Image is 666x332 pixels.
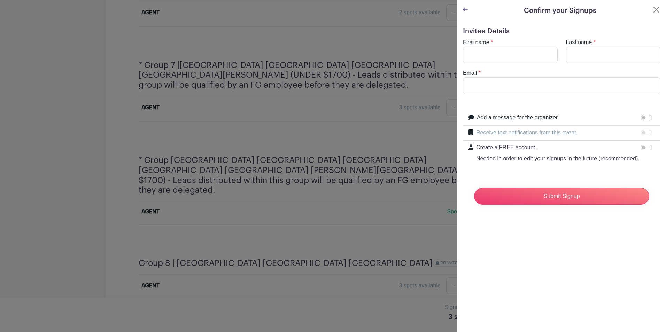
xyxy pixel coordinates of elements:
h5: Invitee Details [463,27,660,35]
label: Receive text notifications from this event. [476,128,578,137]
label: Last name [566,38,592,47]
input: Submit Signup [474,188,649,205]
label: Email [463,69,477,77]
label: Add a message for the organizer. [477,113,559,122]
p: Create a FREE account. [476,143,640,152]
label: First name [463,38,489,47]
button: Close [652,6,660,14]
p: Needed in order to edit your signups in the future (recommended). [476,155,640,163]
h5: Confirm your Signups [524,6,596,16]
